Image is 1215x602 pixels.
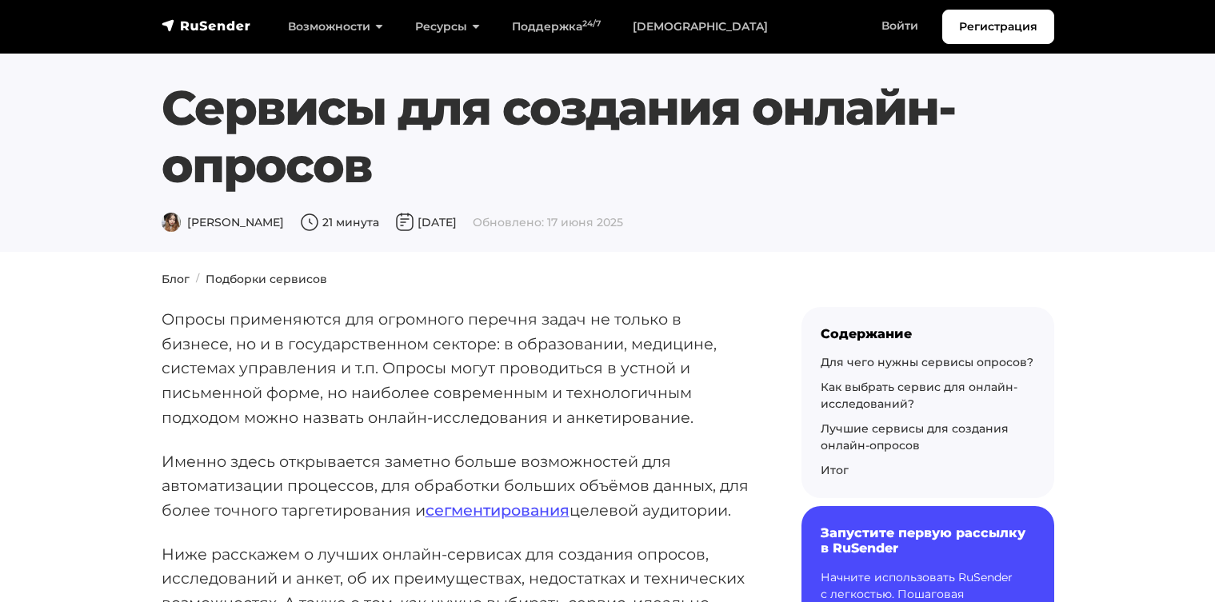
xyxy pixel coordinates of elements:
span: 21 минута [300,215,379,229]
a: Ресурсы [399,10,496,43]
a: Возможности [272,10,399,43]
li: Подборки сервисов [190,271,327,288]
h1: Сервисы для создания онлайн-опросов [162,79,978,194]
sup: 24/7 [582,18,601,29]
span: [DATE] [395,215,457,229]
img: Дата публикации [395,213,414,232]
h6: Запустите первую рассылку в RuSender [821,525,1035,556]
a: Итог [821,463,849,477]
span: [PERSON_NAME] [162,215,284,229]
p: Опросы применяются для огромного перечня задач не только в бизнесе, но и в государственном сектор... [162,307,750,430]
span: Обновлено: 17 июня 2025 [473,215,623,229]
img: Время чтения [300,213,319,232]
a: Поддержка24/7 [496,10,617,43]
a: Войти [865,10,934,42]
a: Регистрация [942,10,1054,44]
a: Как выбрать сервис для онлайн-исследований? [821,380,1017,411]
div: Содержание [821,326,1035,341]
a: сегментирования [426,500,570,520]
a: Лучшие сервисы для создания онлайн-опросов [821,421,1009,452]
a: Блог [162,272,190,286]
p: Именно здесь открывается заметно больше возможностей для автоматизации процессов, для обработки б... [162,449,750,523]
img: RuSender [162,18,251,34]
nav: breadcrumb [152,271,1064,288]
a: [DEMOGRAPHIC_DATA] [617,10,784,43]
a: Для чего нужны сервисы опросов? [821,355,1033,369]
